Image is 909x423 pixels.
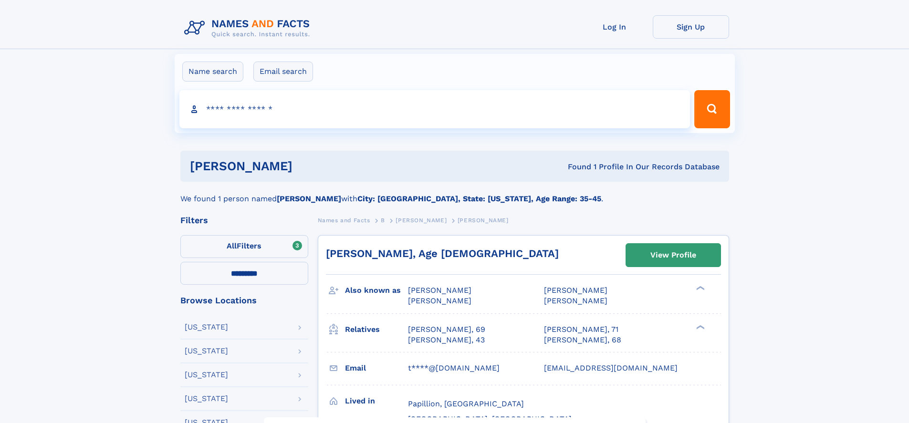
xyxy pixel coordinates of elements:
[326,248,559,259] a: [PERSON_NAME], Age [DEMOGRAPHIC_DATA]
[345,393,408,409] h3: Lived in
[544,335,621,345] a: [PERSON_NAME], 68
[544,324,618,335] a: [PERSON_NAME], 71
[182,62,243,82] label: Name search
[650,244,696,266] div: View Profile
[180,216,308,225] div: Filters
[408,335,485,345] a: [PERSON_NAME], 43
[357,194,601,203] b: City: [GEOGRAPHIC_DATA], State: [US_STATE], Age Range: 35-45
[318,214,370,226] a: Names and Facts
[544,363,678,372] span: [EMAIL_ADDRESS][DOMAIN_NAME]
[458,217,509,224] span: [PERSON_NAME]
[227,241,237,250] span: All
[408,324,485,335] a: [PERSON_NAME], 69
[694,90,730,128] button: Search Button
[180,235,308,258] label: Filters
[180,15,318,41] img: Logo Names and Facts
[277,194,341,203] b: [PERSON_NAME]
[694,285,705,291] div: ❯
[180,296,308,305] div: Browse Locations
[185,371,228,379] div: [US_STATE]
[345,282,408,299] h3: Also known as
[381,214,385,226] a: B
[408,296,471,305] span: [PERSON_NAME]
[345,360,408,376] h3: Email
[544,286,607,295] span: [PERSON_NAME]
[253,62,313,82] label: Email search
[185,347,228,355] div: [US_STATE]
[430,162,720,172] div: Found 1 Profile In Our Records Database
[396,217,447,224] span: [PERSON_NAME]
[179,90,690,128] input: search input
[190,160,430,172] h1: [PERSON_NAME]
[185,395,228,402] div: [US_STATE]
[626,244,721,267] a: View Profile
[396,214,447,226] a: [PERSON_NAME]
[408,399,524,408] span: Papillion, [GEOGRAPHIC_DATA]
[544,296,607,305] span: [PERSON_NAME]
[408,286,471,295] span: [PERSON_NAME]
[576,15,653,39] a: Log In
[180,182,729,205] div: We found 1 person named with .
[381,217,385,224] span: B
[653,15,729,39] a: Sign Up
[345,321,408,338] h3: Relatives
[185,323,228,331] div: [US_STATE]
[694,324,705,330] div: ❯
